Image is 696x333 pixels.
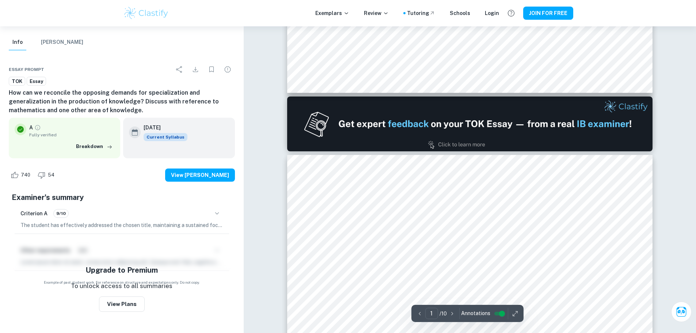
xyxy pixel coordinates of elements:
span: 54 [44,171,58,179]
a: Essay [27,77,46,86]
p: The student has effectively addressed the chosen title, maintaining a sustained focus on the reco... [20,221,223,229]
div: This exemplar is based on the current syllabus. Feel free to refer to it for inspiration/ideas wh... [144,133,187,141]
button: [PERSON_NAME] [41,34,83,50]
p: Review [364,9,389,17]
span: Essay [27,78,46,85]
div: Bookmark [204,62,219,77]
p: A [29,124,33,132]
div: Dislike [36,169,58,181]
p: / 10 [440,310,447,318]
img: Ad [287,97,653,151]
h6: Criterion A [20,209,47,217]
h6: How can we reconcile the opposing demands for specialization and generalization in the production... [9,88,235,115]
span: 9/10 [54,210,68,217]
a: Tutoring [407,9,435,17]
button: View [PERSON_NAME] [165,169,235,182]
div: Share [172,62,187,77]
a: Login [485,9,499,17]
div: Like [9,169,34,181]
div: Download [188,62,203,77]
span: Example of past student work. For reference on structure and expectations only. Do not copy. [9,280,235,285]
span: 740 [17,171,34,179]
img: Clastify logo [123,6,170,20]
h6: [DATE] [144,124,182,132]
h5: Upgrade to Premium [85,265,158,276]
a: Schools [450,9,470,17]
button: Breakdown [74,141,114,152]
a: TOK [9,77,25,86]
p: To unlock access to all summaries [71,281,172,291]
h5: Examiner's summary [12,192,232,203]
span: Essay prompt [9,66,44,73]
div: Report issue [220,62,235,77]
button: JOIN FOR FREE [523,7,573,20]
button: Ask Clai [671,302,692,322]
a: Grade fully verified [34,124,41,131]
button: View Plans [99,296,145,312]
button: Help and Feedback [505,7,517,19]
span: Annotations [461,310,490,317]
span: Fully verified [29,132,114,138]
span: Current Syllabus [144,133,187,141]
span: TOK [9,78,25,85]
button: Info [9,34,26,50]
p: Exemplars [315,9,349,17]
